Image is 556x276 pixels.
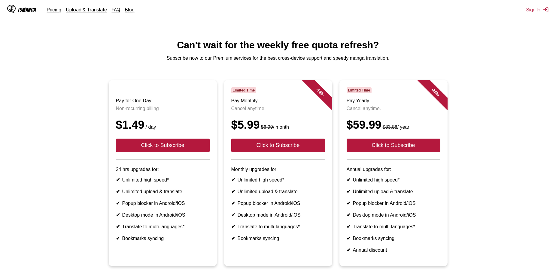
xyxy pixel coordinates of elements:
b: ✔ [116,201,120,206]
li: Unlimited upload & translate [347,189,440,194]
b: ✔ [347,247,351,253]
li: Desktop mode in Android/iOS [231,212,325,218]
p: Subscribe now to our Premium services for the best cross-device support and speedy manga translat... [5,55,551,61]
b: ✔ [347,212,351,217]
b: ✔ [231,201,235,206]
h1: Can't wait for the weekly free quota refresh? [5,40,551,51]
b: ✔ [116,224,120,229]
li: Translate to multi-languages* [231,224,325,229]
s: $83.88 [383,124,397,130]
div: IsManga [18,7,36,13]
a: FAQ [112,7,120,13]
b: ✔ [347,236,351,241]
div: $5.99 [231,118,325,131]
li: Popup blocker in Android/iOS [116,200,210,206]
span: Limited Time [347,87,372,93]
b: ✔ [347,189,351,194]
b: ✔ [231,236,235,241]
b: ✔ [116,177,120,182]
p: Cancel anytime. [231,106,325,111]
div: - 14 % [302,74,338,110]
li: Unlimited high speed* [231,177,325,183]
li: Popup blocker in Android/iOS [347,200,440,206]
p: Cancel anytime. [347,106,440,111]
li: Bookmarks syncing [231,235,325,241]
li: Desktop mode in Android/iOS [347,212,440,218]
img: IsManga Logo [7,5,16,13]
li: Unlimited upload & translate [116,189,210,194]
button: Sign In [526,7,549,13]
button: Click to Subscribe [231,139,325,152]
b: ✔ [231,189,235,194]
small: / day [144,124,156,130]
li: Desktop mode in Android/iOS [116,212,210,218]
b: ✔ [347,201,351,206]
b: ✔ [231,224,235,229]
b: ✔ [116,236,120,241]
b: ✔ [116,189,120,194]
p: 24 hrs upgrades for: [116,167,210,172]
b: ✔ [347,177,351,182]
li: Translate to multi-languages* [347,224,440,229]
span: Limited Time [231,87,256,93]
div: $1.49 [116,118,210,131]
a: Upload & Translate [66,7,107,13]
p: Annual upgrades for: [347,167,440,172]
b: ✔ [231,177,235,182]
li: Unlimited upload & translate [231,189,325,194]
b: ✔ [231,212,235,217]
li: Popup blocker in Android/iOS [231,200,325,206]
div: - 28 % [417,74,453,110]
li: Unlimited high speed* [347,177,440,183]
h3: Pay for One Day [116,98,210,103]
p: Non-recurring billing [116,106,210,111]
h3: Pay Monthly [231,98,325,103]
li: Translate to multi-languages* [116,224,210,229]
button: Click to Subscribe [116,139,210,152]
a: Pricing [47,7,61,13]
h3: Pay Yearly [347,98,440,103]
img: Sign out [543,7,549,13]
s: $6.99 [261,124,273,130]
li: Bookmarks syncing [347,235,440,241]
button: Click to Subscribe [347,139,440,152]
li: Unlimited high speed* [116,177,210,183]
small: / month [260,124,289,130]
b: ✔ [347,224,351,229]
p: Monthly upgrades for: [231,167,325,172]
a: Blog [125,7,135,13]
small: / year [381,124,409,130]
a: IsManga LogoIsManga [7,5,47,14]
li: Annual discount [347,247,440,253]
b: ✔ [116,212,120,217]
div: $59.99 [347,118,440,131]
li: Bookmarks syncing [116,235,210,241]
